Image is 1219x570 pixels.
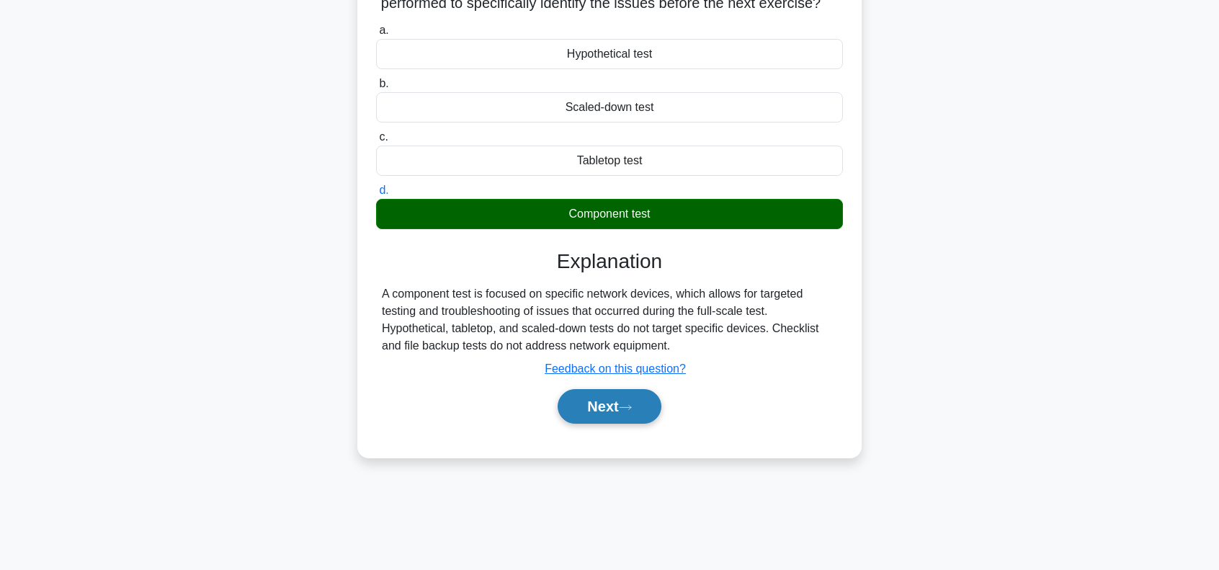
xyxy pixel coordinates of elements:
[382,285,837,355] div: A component test is focused on specific network devices, which allows for targeted testing and tr...
[545,362,686,375] a: Feedback on this question?
[376,92,843,123] div: Scaled-down test
[376,39,843,69] div: Hypothetical test
[376,146,843,176] div: Tabletop test
[376,199,843,229] div: Component test
[379,184,388,196] span: d.
[385,249,834,274] h3: Explanation
[379,130,388,143] span: c.
[379,24,388,36] span: a.
[379,77,388,89] span: b.
[558,389,661,424] button: Next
